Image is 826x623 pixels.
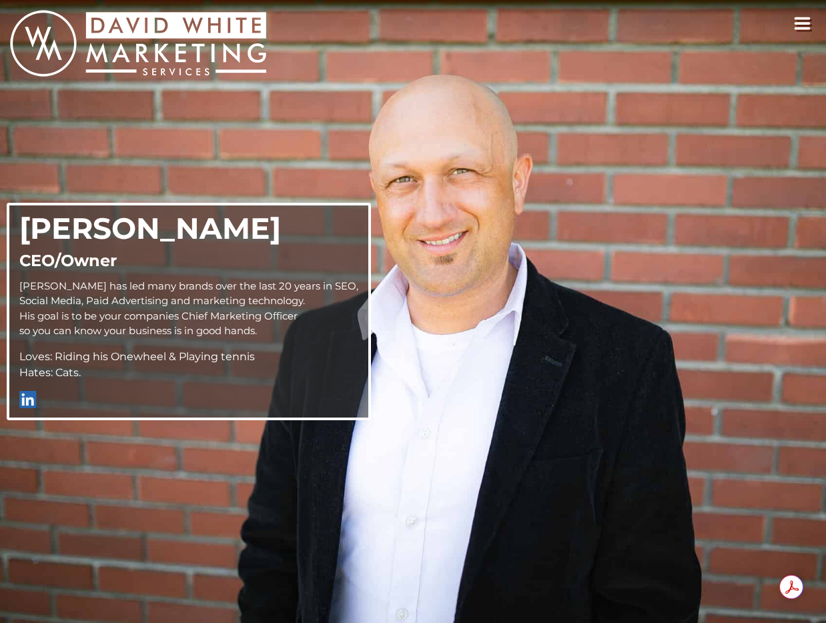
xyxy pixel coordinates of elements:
img: linkedin.png [19,391,39,408]
span: Hates: Cats. [19,366,81,379]
span: Loves: Riding his Onewheel & Playing tennis [19,350,255,363]
p: [PERSON_NAME] has led many brands over the last 20 years in SEO, Social Media, Paid Advertising a... [19,279,358,339]
h2: [PERSON_NAME] [19,211,358,246]
a: White Marketing home link [10,10,266,81]
img: White Marketing - get found, lead digital [10,10,266,77]
button: toggle navigation [789,10,817,37]
h3: CEO/Owner [19,253,358,269]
